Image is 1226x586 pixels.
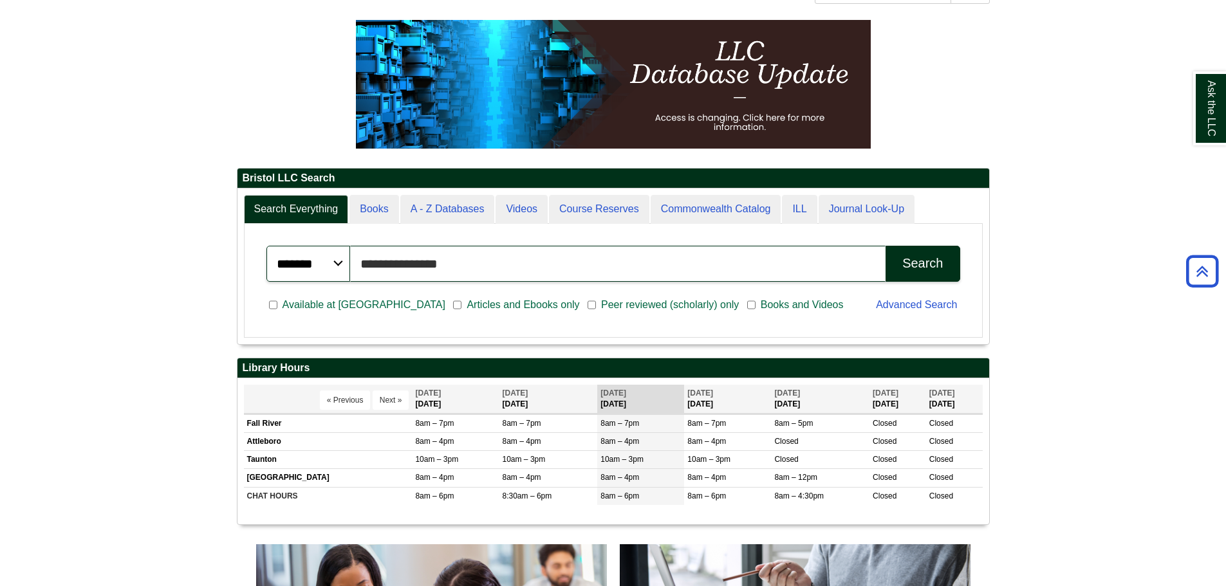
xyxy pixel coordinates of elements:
[503,491,552,500] span: 8:30am – 6pm
[600,473,639,482] span: 8am – 4pm
[873,389,898,398] span: [DATE]
[782,195,817,224] a: ILL
[600,437,639,446] span: 8am – 4pm
[237,169,989,188] h2: Bristol LLC Search
[929,491,953,500] span: Closed
[774,389,800,398] span: [DATE]
[503,419,541,428] span: 8am – 7pm
[774,455,798,464] span: Closed
[244,433,413,451] td: Attleboro
[873,437,896,446] span: Closed
[415,389,441,398] span: [DATE]
[549,195,649,224] a: Course Reserves
[756,297,849,313] span: Books and Videos
[600,419,639,428] span: 8am – 7pm
[400,195,495,224] a: A - Z Databases
[600,491,639,500] span: 8am – 6pm
[774,473,817,482] span: 8am – 12pm
[496,195,548,224] a: Videos
[499,385,598,414] th: [DATE]
[600,389,626,398] span: [DATE]
[503,437,541,446] span: 8am – 4pm
[588,299,596,311] input: Peer reviewed (scholarly) only
[929,455,953,464] span: Closed
[774,491,824,500] span: 8am – 4:30pm
[873,473,896,482] span: Closed
[886,246,960,282] button: Search
[461,297,584,313] span: Articles and Ebooks only
[929,437,953,446] span: Closed
[503,473,541,482] span: 8am – 4pm
[687,437,726,446] span: 8am – 4pm
[503,389,528,398] span: [DATE]
[876,299,957,310] a: Advanced Search
[415,491,454,500] span: 8am – 6pm
[415,455,458,464] span: 10am – 3pm
[873,491,896,500] span: Closed
[503,455,546,464] span: 10am – 3pm
[415,419,454,428] span: 8am – 7pm
[687,473,726,482] span: 8am – 4pm
[929,389,955,398] span: [DATE]
[929,419,953,428] span: Closed
[596,297,744,313] span: Peer reviewed (scholarly) only
[684,385,771,414] th: [DATE]
[415,437,454,446] span: 8am – 4pm
[771,385,869,414] th: [DATE]
[926,385,983,414] th: [DATE]
[1182,262,1223,280] a: Back to Top
[687,491,726,500] span: 8am – 6pm
[600,455,644,464] span: 10am – 3pm
[320,390,371,410] button: « Previous
[244,487,413,505] td: CHAT HOURS
[237,358,989,378] h2: Library Hours
[277,297,450,313] span: Available at [GEOGRAPHIC_DATA]
[415,473,454,482] span: 8am – 4pm
[902,256,943,271] div: Search
[244,469,413,487] td: [GEOGRAPHIC_DATA]
[597,385,684,414] th: [DATE]
[774,437,798,446] span: Closed
[869,385,926,414] th: [DATE]
[373,390,409,410] button: Next »
[651,195,781,224] a: Commonwealth Catalog
[687,389,713,398] span: [DATE]
[453,299,461,311] input: Articles and Ebooks only
[244,415,413,433] td: Fall River
[873,419,896,428] span: Closed
[244,195,349,224] a: Search Everything
[929,473,953,482] span: Closed
[349,195,398,224] a: Books
[774,419,813,428] span: 8am – 5pm
[873,455,896,464] span: Closed
[687,419,726,428] span: 8am – 7pm
[412,385,499,414] th: [DATE]
[819,195,915,224] a: Journal Look-Up
[269,299,277,311] input: Available at [GEOGRAPHIC_DATA]
[687,455,730,464] span: 10am – 3pm
[356,20,871,149] img: HTML tutorial
[244,451,413,469] td: Taunton
[747,299,756,311] input: Books and Videos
